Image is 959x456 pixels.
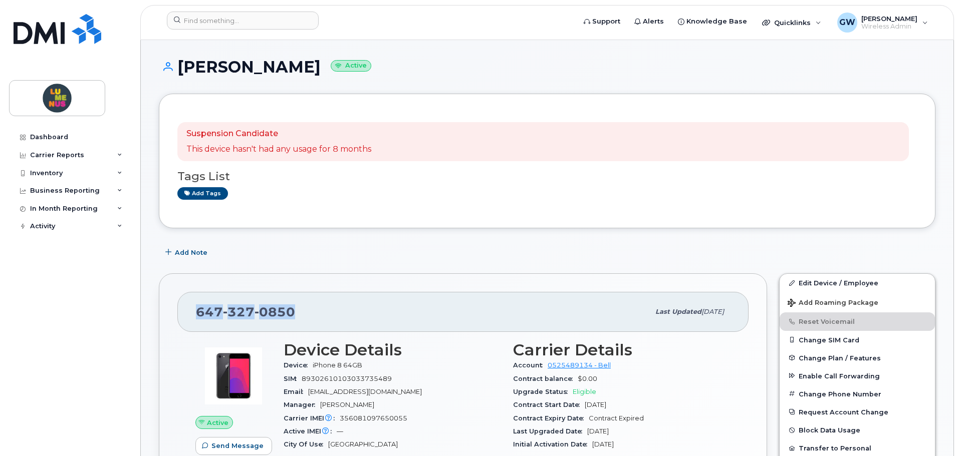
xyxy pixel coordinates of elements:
[548,361,611,369] a: 0525489134 - Bell
[284,341,501,359] h3: Device Details
[701,308,724,315] span: [DATE]
[513,414,589,422] span: Contract Expiry Date
[186,128,371,140] p: Suspension Candidate
[780,274,935,292] a: Edit Device / Employee
[255,304,295,319] span: 0850
[284,361,313,369] span: Device
[177,187,228,200] a: Add tags
[780,385,935,403] button: Change Phone Number
[207,418,228,427] span: Active
[589,414,644,422] span: Contract Expired
[328,440,398,448] span: [GEOGRAPHIC_DATA]
[799,354,881,361] span: Change Plan / Features
[284,375,302,382] span: SIM
[655,308,701,315] span: Last updated
[308,388,422,395] span: [EMAIL_ADDRESS][DOMAIN_NAME]
[513,427,587,435] span: Last Upgraded Date
[513,401,585,408] span: Contract Start Date
[284,440,328,448] span: City Of Use
[780,331,935,349] button: Change SIM Card
[186,144,371,155] p: This device hasn't had any usage for 8 months
[284,401,320,408] span: Manager
[788,299,878,308] span: Add Roaming Package
[585,401,606,408] span: [DATE]
[513,388,573,395] span: Upgrade Status
[513,440,592,448] span: Initial Activation Date
[578,375,597,382] span: $0.00
[159,58,935,76] h1: [PERSON_NAME]
[284,414,340,422] span: Carrier IMEI
[203,346,264,406] img: image20231002-3703462-bzhi73.jpeg
[211,441,264,450] span: Send Message
[284,427,337,435] span: Active IMEI
[513,375,578,382] span: Contract balance
[587,427,609,435] span: [DATE]
[195,437,272,455] button: Send Message
[313,361,362,369] span: iPhone 8 64GB
[513,341,731,359] h3: Carrier Details
[177,170,917,183] h3: Tags List
[799,372,880,379] span: Enable Call Forwarding
[780,367,935,385] button: Enable Call Forwarding
[223,304,255,319] span: 327
[320,401,374,408] span: [PERSON_NAME]
[331,60,371,72] small: Active
[780,403,935,421] button: Request Account Change
[196,304,295,319] span: 647
[284,388,308,395] span: Email
[780,421,935,439] button: Block Data Usage
[159,243,216,261] button: Add Note
[592,440,614,448] span: [DATE]
[573,388,596,395] span: Eligible
[780,349,935,367] button: Change Plan / Features
[780,292,935,312] button: Add Roaming Package
[340,414,407,422] span: 356081097650055
[513,361,548,369] span: Account
[302,375,392,382] span: 89302610103033735489
[337,427,343,435] span: —
[780,312,935,330] button: Reset Voicemail
[175,248,207,257] span: Add Note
